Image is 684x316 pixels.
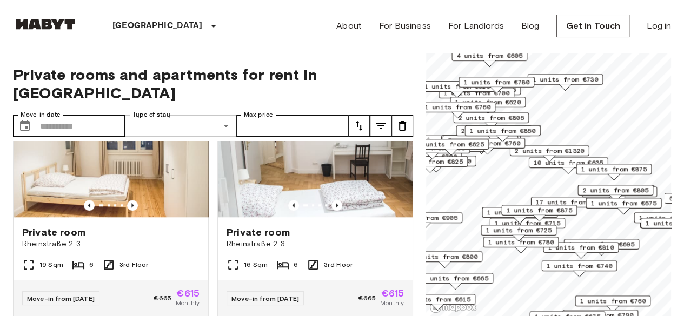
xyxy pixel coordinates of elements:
[568,239,634,249] span: 1 units from €695
[441,135,521,152] div: Map marker
[176,298,200,308] span: Monthly
[456,51,522,60] span: 4 units from €605
[454,138,520,148] span: 2 units from €760
[404,294,470,304] span: 2 units from €615
[461,126,527,136] span: 2 units from €655
[407,251,482,268] div: Map marker
[392,156,468,173] div: Map marker
[455,97,521,107] span: 1 units from €620
[358,293,376,303] span: €665
[580,296,646,306] span: 1 units from €760
[331,200,342,211] button: Previous image
[449,138,525,154] div: Map marker
[582,185,648,195] span: 2 units from €805
[534,158,603,167] span: 10 units from €635
[244,260,268,270] span: 16 Sqm
[586,198,661,214] div: Map marker
[448,19,504,32] a: For Landlords
[176,288,200,298] span: €615
[453,112,529,129] div: Map marker
[379,19,431,32] a: For Business
[397,156,476,172] div: Map marker
[521,19,540,32] a: Blog
[647,19,671,32] a: Log in
[397,157,463,166] span: 1 units from €825
[13,65,413,102] span: Private rooms and apartments for rent in [GEOGRAPHIC_DATA]
[391,135,461,145] span: 22 units from €655
[575,295,650,312] div: Map marker
[132,110,170,119] label: Type of stay
[411,252,477,261] span: 1 units from €800
[482,207,557,224] div: Map marker
[418,139,484,149] span: 3 units from €625
[21,110,61,119] label: Move-in date
[527,74,603,91] div: Map marker
[127,200,138,211] button: Previous image
[543,242,619,259] div: Map marker
[231,294,299,302] span: Move-in from [DATE]
[112,19,203,32] p: [GEOGRAPHIC_DATA]
[515,146,585,156] span: 2 units from €1320
[459,77,534,93] div: Map marker
[227,226,290,239] span: Private room
[486,225,552,235] span: 1 units from €725
[458,113,524,123] span: 2 units from €805
[288,200,299,211] button: Previous image
[119,260,148,270] span: 3rd Floor
[417,273,493,290] div: Map marker
[469,126,535,136] span: 1 units from €850
[483,237,559,253] div: Map marker
[556,15,629,37] a: Get in Touch
[451,50,527,67] div: Map marker
[424,102,490,112] span: 1 units from €760
[22,226,85,239] span: Private room
[548,243,614,252] span: 1 units from €810
[541,260,617,277] div: Map marker
[391,213,457,223] span: 1 units from €905
[581,164,647,174] span: 1 units from €875
[380,298,404,308] span: Monthly
[420,102,495,118] div: Map marker
[494,218,560,228] span: 1 units from €715
[463,77,529,87] span: 1 units from €780
[590,198,656,208] span: 1 units from €675
[481,225,556,241] div: Map marker
[442,135,518,152] div: Map marker
[13,19,78,30] img: Habyt
[532,75,598,84] span: 1 units from €730
[501,205,577,221] div: Map marker
[465,125,541,142] div: Map marker
[510,145,589,162] div: Map marker
[14,88,208,217] img: Marketing picture of unit DE-01-090-02M
[89,260,94,270] span: 6
[546,261,612,271] span: 1 units from €740
[14,115,36,137] button: Choose date
[447,136,513,145] span: 3 units from €655
[529,157,608,174] div: Map marker
[27,294,95,302] span: Move-in from [DATE]
[413,139,489,156] div: Map marker
[218,88,413,217] img: Marketing picture of unit DE-01-090-05M
[531,197,610,213] div: Map marker
[400,294,475,311] div: Map marker
[387,135,466,151] div: Map marker
[419,81,495,98] div: Map marker
[506,205,572,215] span: 1 units from €875
[488,237,554,247] span: 1 units from €780
[456,125,532,142] div: Map marker
[336,19,362,32] a: About
[422,273,488,283] span: 1 units from €665
[348,115,370,137] button: tune
[464,125,540,142] div: Map marker
[391,115,413,137] button: tune
[536,197,606,207] span: 17 units from €720
[402,156,472,166] span: 1 units from €1200
[563,239,639,256] div: Map marker
[22,239,200,250] span: Rheinstraße 2-3
[294,260,298,270] span: 6
[424,82,490,91] span: 1 units from €620
[39,260,63,270] span: 19 Sqm
[487,207,553,217] span: 1 units from €835
[324,260,353,270] span: 3rd Floor
[84,200,95,211] button: Previous image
